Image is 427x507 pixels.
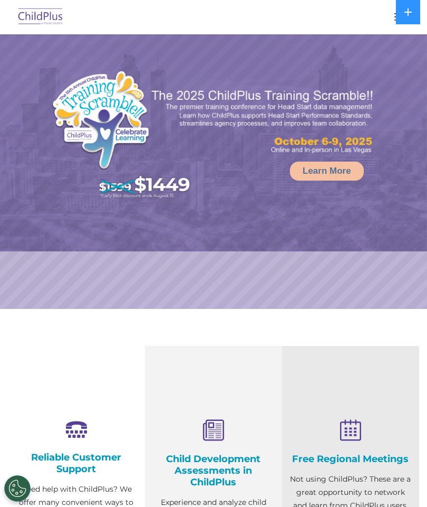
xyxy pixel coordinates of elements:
[290,453,411,465] h4: Free Regional Meetings
[16,452,137,475] h4: Reliable Customer Support
[4,475,31,502] button: Cookies Settings
[290,162,364,181] a: Learn More
[16,5,65,30] img: ChildPlus by Procare Solutions
[153,453,274,488] h4: Child Development Assessments in ChildPlus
